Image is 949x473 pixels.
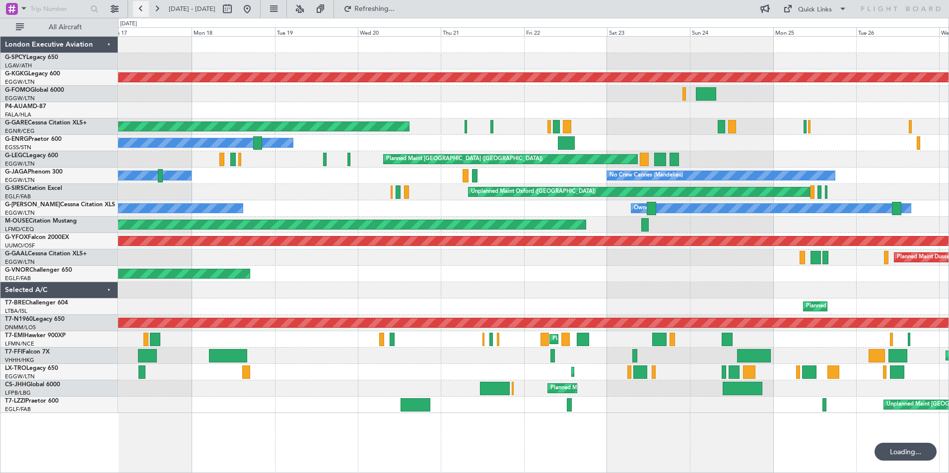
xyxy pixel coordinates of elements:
div: [DATE] [120,20,137,28]
a: T7-BREChallenger 604 [5,300,68,306]
span: T7-LZZI [5,398,25,404]
div: Planned Maint Warsaw ([GEOGRAPHIC_DATA]) [806,299,926,314]
button: Quick Links [778,1,852,17]
div: Unplanned Maint Oxford ([GEOGRAPHIC_DATA]) [471,184,596,199]
a: T7-EMIHawker 900XP [5,333,66,339]
div: No Crew Cannes (Mandelieu) [610,168,683,183]
a: UUMO/OSF [5,242,35,249]
div: Thu 21 [441,27,524,36]
span: G-VNOR [5,267,29,273]
span: [DATE] - [DATE] [169,4,215,13]
span: Refreshing... [354,5,396,12]
a: LFPB/LBG [5,389,31,397]
div: Tue 19 [275,27,358,36]
a: VHHH/HKG [5,356,34,364]
span: T7-N1960 [5,316,33,322]
div: Sat 23 [607,27,690,36]
a: EGGW/LTN [5,160,35,168]
span: G-YFOX [5,235,28,240]
a: G-[PERSON_NAME]Cessna Citation XLS [5,202,115,208]
a: EGLF/FAB [5,406,31,413]
a: G-JAGAPhenom 300 [5,169,63,175]
button: All Aircraft [11,19,108,35]
a: EGNR/CEG [5,127,35,135]
a: LFMN/NCE [5,340,34,348]
a: G-YFOXFalcon 2000EX [5,235,69,240]
div: Quick Links [798,5,832,15]
span: LX-TRO [5,365,26,371]
span: G-SPCY [5,55,26,60]
div: Mon 25 [773,27,856,36]
div: Mon 18 [192,27,274,36]
a: P4-AUAMD-87 [5,104,46,110]
span: P4-AUA [5,104,27,110]
a: G-SIRSCitation Excel [5,185,62,191]
a: G-FOMOGlobal 6000 [5,87,64,93]
a: G-GARECessna Citation XLS+ [5,120,87,126]
a: EGGW/LTN [5,95,35,102]
a: G-SPCYLegacy 650 [5,55,58,60]
span: T7-FFI [5,349,22,355]
div: Loading... [875,443,937,461]
span: All Aircraft [26,24,105,31]
span: G-GARE [5,120,28,126]
span: G-JAGA [5,169,28,175]
a: G-LEGCLegacy 600 [5,153,58,159]
a: M-OUSECitation Mustang [5,218,77,224]
span: G-LEGC [5,153,26,159]
a: T7-FFIFalcon 7X [5,349,50,355]
span: G-GAAL [5,251,28,257]
div: Owner [634,201,651,216]
a: EGLF/FAB [5,275,31,282]
a: LTBA/ISL [5,307,27,315]
span: T7-EMI [5,333,24,339]
input: Trip Number [30,1,87,16]
a: EGLF/FAB [5,193,31,200]
a: T7-N1960Legacy 650 [5,316,65,322]
div: Wed 20 [358,27,441,36]
a: LGAV/ATH [5,62,32,69]
span: G-KGKG [5,71,28,77]
a: EGGW/LTN [5,373,35,380]
a: LFMD/CEQ [5,226,34,233]
span: G-ENRG [5,136,28,142]
a: EGSS/STN [5,144,31,151]
a: G-VNORChallenger 650 [5,267,72,273]
div: Fri 22 [524,27,607,36]
a: EGGW/LTN [5,177,35,184]
span: G-[PERSON_NAME] [5,202,60,208]
span: T7-BRE [5,300,25,306]
a: LX-TROLegacy 650 [5,365,58,371]
button: Refreshing... [339,1,399,17]
span: CS-JHH [5,382,26,388]
a: DNMM/LOS [5,324,36,331]
a: T7-LZZIPraetor 600 [5,398,59,404]
div: Planned Maint [PERSON_NAME] [552,332,635,347]
a: FALA/HLA [5,111,31,118]
span: G-FOMO [5,87,30,93]
div: Planned Maint [GEOGRAPHIC_DATA] ([GEOGRAPHIC_DATA]) [386,152,542,167]
div: Sun 17 [109,27,192,36]
a: CS-JHHGlobal 6000 [5,382,60,388]
a: G-GAALCessna Citation XLS+ [5,251,87,257]
a: G-ENRGPraetor 600 [5,136,62,142]
a: EGGW/LTN [5,209,35,217]
div: Tue 26 [856,27,939,36]
a: G-KGKGLegacy 600 [5,71,60,77]
span: G-SIRS [5,185,24,191]
span: M-OUSE [5,218,29,224]
a: EGGW/LTN [5,78,35,86]
a: EGGW/LTN [5,258,35,266]
div: Sun 24 [690,27,773,36]
div: Planned Maint [GEOGRAPHIC_DATA] ([GEOGRAPHIC_DATA]) [550,381,707,396]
